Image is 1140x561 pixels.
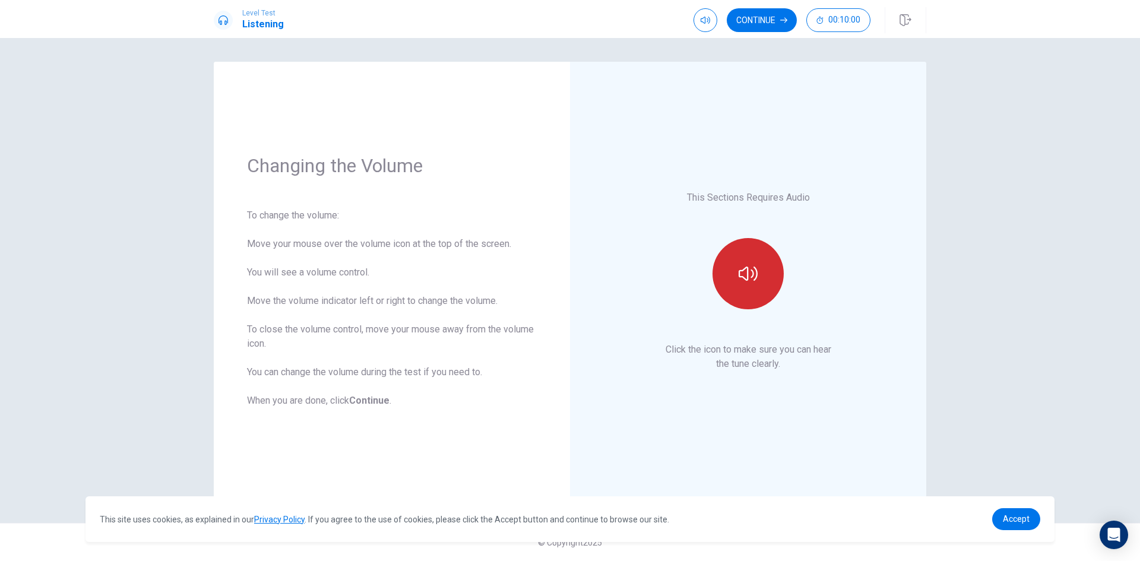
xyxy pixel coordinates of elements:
button: Continue [727,8,797,32]
div: cookieconsent [85,496,1054,542]
p: This Sections Requires Audio [687,191,810,205]
span: Level Test [242,9,284,17]
span: © Copyright 2025 [538,538,602,547]
button: 00:10:00 [806,8,870,32]
h1: Listening [242,17,284,31]
div: Open Intercom Messenger [1100,521,1128,549]
b: Continue [349,395,389,406]
h1: Changing the Volume [247,154,537,178]
span: Accept [1003,514,1030,524]
span: 00:10:00 [828,15,860,25]
a: dismiss cookie message [992,508,1040,530]
span: This site uses cookies, as explained in our . If you agree to the use of cookies, please click th... [100,515,669,524]
a: Privacy Policy [254,515,305,524]
p: Click the icon to make sure you can hear the tune clearly. [666,343,831,371]
div: To change the volume: Move your mouse over the volume icon at the top of the screen. You will see... [247,208,537,408]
